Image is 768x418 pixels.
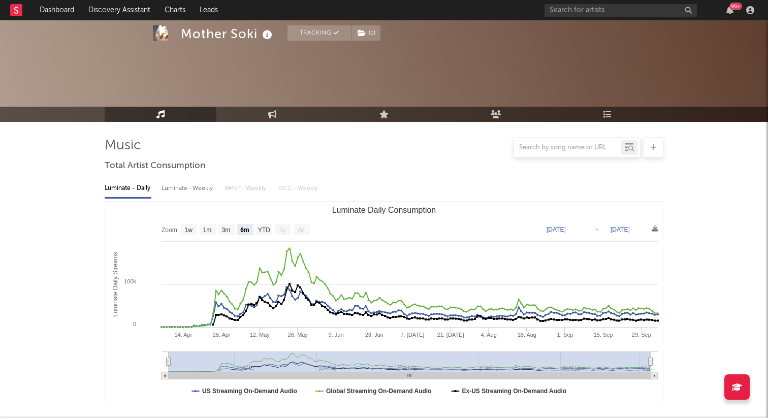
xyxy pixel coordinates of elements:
text: Oct… [642,365,656,371]
text: 26. May [288,332,308,338]
text: Zoom [162,227,177,234]
text: 14. Apr [175,332,193,338]
svg: Luminate Daily Consumption [105,202,663,405]
text: Luminate Daily Consumption [332,206,436,214]
text: 0 [133,321,136,327]
span: ( 1 ) [351,25,381,41]
text: US Streaming On-Demand Audio [202,388,297,395]
text: All [298,227,304,234]
text: 12. May [250,332,270,338]
text: 28. Apr [213,332,231,338]
text: 6m [240,227,249,234]
text: 1. Sep [557,332,573,338]
text: YTD [258,227,270,234]
text: → [593,226,599,233]
input: Search for artists [545,4,697,17]
text: 29. Sep [632,332,651,338]
text: 7. [DATE] [400,332,424,338]
text: 1w [185,227,193,234]
text: 15. Sep [594,332,613,338]
text: 18. Aug [518,332,536,338]
text: 1y [279,227,286,234]
button: (1) [351,25,380,41]
span: Total Artist Consumption [105,160,205,172]
button: Tracking [287,25,351,41]
text: Global Streaming On-Demand Audio [326,388,432,395]
input: Search by song name or URL [514,144,621,152]
div: Mother Soki [181,25,275,42]
text: 3m [222,227,231,234]
text: 23. Jun [365,332,383,338]
div: Luminate - Weekly [162,180,215,197]
text: 100k [124,278,136,284]
text: 9. Jun [329,332,344,338]
button: 99+ [726,6,733,14]
div: Luminate - Daily [105,180,151,197]
text: 21. [DATE] [437,332,464,338]
div: 99 + [729,3,742,10]
text: Luminate Daily Streams [112,252,119,316]
text: Ex-US Streaming On-Demand Audio [462,388,567,395]
text: 4. Aug [481,332,497,338]
text: [DATE] [611,226,630,233]
text: [DATE] [547,226,566,233]
text: 1m [203,227,212,234]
